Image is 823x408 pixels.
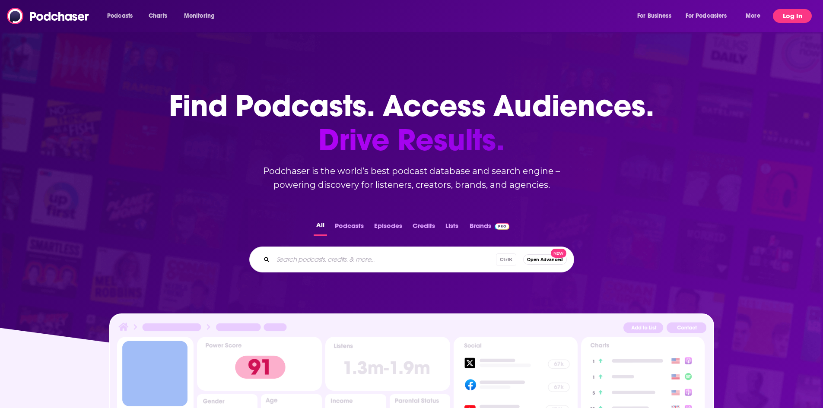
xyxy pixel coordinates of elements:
[149,10,167,22] span: Charts
[443,219,461,236] button: Lists
[273,253,496,266] input: Search podcasts, credits, & more...
[495,223,510,230] img: Podchaser Pro
[143,9,172,23] a: Charts
[101,9,144,23] button: open menu
[372,219,405,236] button: Episodes
[239,164,585,192] h2: Podchaser is the world’s best podcast database and search engine – powering discovery for listene...
[686,10,727,22] span: For Podcasters
[332,219,366,236] button: Podcasts
[117,321,706,336] img: Podcast Insights Header
[551,249,566,258] span: New
[169,123,654,157] span: Drive Results.
[249,247,574,272] div: Search podcasts, credits, & more...
[773,9,812,23] button: Log In
[680,9,740,23] button: open menu
[325,337,450,391] img: Podcast Insights Listens
[169,89,654,157] h1: Find Podcasts. Access Audiences.
[314,219,327,236] button: All
[496,253,516,266] span: Ctrl K
[178,9,226,23] button: open menu
[527,257,563,262] span: Open Advanced
[523,254,567,265] button: Open AdvancedNew
[470,219,510,236] a: BrandsPodchaser Pro
[637,10,671,22] span: For Business
[107,10,133,22] span: Podcasts
[746,10,760,22] span: More
[631,9,682,23] button: open menu
[410,219,438,236] button: Credits
[740,9,771,23] button: open menu
[7,8,90,24] img: Podchaser - Follow, Share and Rate Podcasts
[184,10,215,22] span: Monitoring
[197,337,322,391] img: Podcast Insights Power score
